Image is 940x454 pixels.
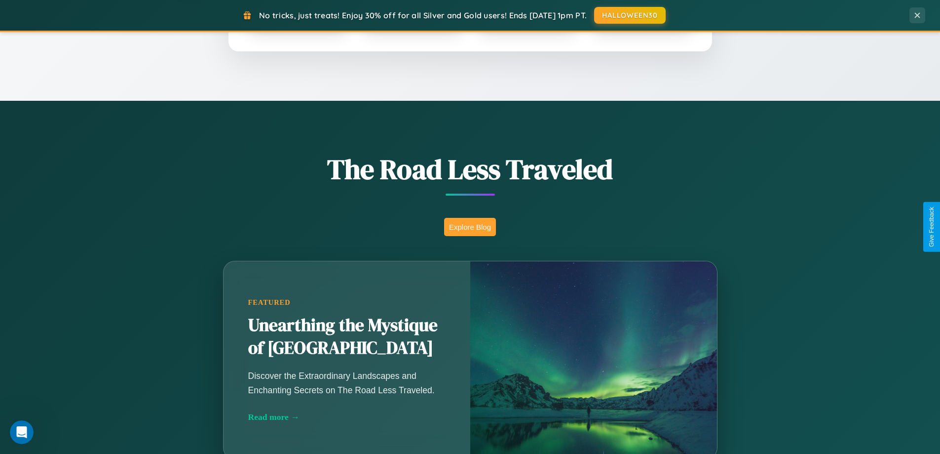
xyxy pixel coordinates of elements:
iframe: Intercom live chat [10,420,34,444]
div: Give Feedback [928,207,935,247]
button: HALLOWEEN30 [594,7,666,24]
div: Read more → [248,412,446,422]
h2: Unearthing the Mystique of [GEOGRAPHIC_DATA] [248,314,446,360]
p: Discover the Extraordinary Landscapes and Enchanting Secrets on The Road Less Traveled. [248,369,446,397]
span: No tricks, just treats! Enjoy 30% off for all Silver and Gold users! Ends [DATE] 1pm PT. [259,10,587,20]
h1: The Road Less Traveled [174,150,766,188]
div: Featured [248,298,446,307]
button: Explore Blog [444,218,496,236]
